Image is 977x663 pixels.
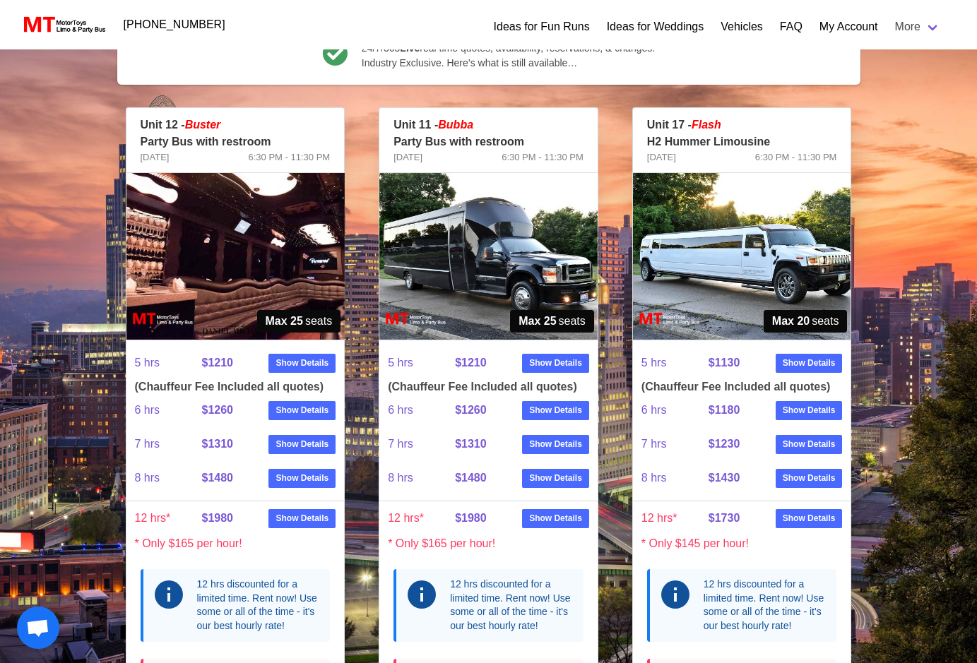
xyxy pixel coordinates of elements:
strong: Show Details [529,357,582,369]
span: 6 hrs [135,393,202,427]
span: 6:30 PM - 11:30 PM [755,150,837,165]
strong: $1260 [201,404,233,416]
img: 17%2001.jpg [633,173,851,340]
strong: $1180 [709,404,740,416]
strong: Show Details [529,438,582,450]
strong: Show Details [276,472,328,484]
strong: $1310 [455,438,487,450]
span: seats [764,310,848,333]
strong: Show Details [529,472,582,484]
span: 8 hrs [388,461,455,495]
strong: Show Details [783,512,836,525]
span: 7 hrs [388,427,455,461]
span: 6:30 PM - 11:30 PM [502,150,584,165]
span: 5 hrs [388,346,455,380]
strong: $1260 [455,404,487,416]
strong: $1480 [201,472,233,484]
span: 12 hrs* [388,501,455,535]
span: [DATE] [393,150,422,165]
strong: Show Details [529,404,582,417]
strong: $1430 [709,472,740,484]
div: Open chat [17,607,59,649]
em: Flash [692,119,721,131]
strong: $1980 [201,512,233,524]
p: * Only $165 per hour! [126,535,345,552]
strong: Show Details [783,438,836,450]
span: Industry Exclusive. Here’s what is still available… [362,56,655,71]
p: Unit 17 - [647,117,837,133]
span: 8 hrs [641,461,709,495]
strong: $1980 [455,512,487,524]
p: H2 Hummer Limousine [647,133,837,150]
p: * Only $145 per hour! [633,535,851,552]
a: Vehicles [721,18,763,35]
div: 12 hrs discounted for a limited time. Rent now! Use some or all of the time - it's our best hourl... [450,578,575,633]
span: 7 hrs [135,427,202,461]
strong: Show Details [276,357,328,369]
span: seats [257,310,341,333]
strong: Max 25 [519,313,556,330]
span: 6 hrs [388,393,455,427]
strong: $1310 [201,438,233,450]
div: 12 hrs discounted for a limited time. Rent now! Use some or all of the time - it's our best hourl... [704,578,829,633]
strong: Show Details [529,512,582,525]
strong: Show Details [783,357,836,369]
span: 5 hrs [135,346,202,380]
a: Ideas for Weddings [607,18,704,35]
h4: (Chauffeur Fee Included all quotes) [641,380,843,393]
strong: $1480 [455,472,487,484]
span: seats [510,310,594,333]
h4: (Chauffeur Fee Included all quotes) [388,380,589,393]
strong: $1130 [709,357,740,369]
strong: $1210 [455,357,487,369]
img: MotorToys Logo [20,15,107,35]
p: Party Bus with restroom [141,133,331,150]
div: 12 hrs discounted for a limited time. Rent now! Use some or all of the time - it's our best hourl... [197,578,322,633]
img: 12%2002.jpg [126,173,345,340]
a: [PHONE_NUMBER] [115,11,234,39]
strong: $1210 [201,357,233,369]
p: Party Bus with restroom [393,133,584,150]
b: Live [400,42,420,54]
strong: $1230 [709,438,740,450]
strong: $1730 [709,512,740,524]
span: 12 hrs* [135,501,202,535]
span: 6 hrs [641,393,709,427]
span: [DATE] [647,150,676,165]
span: 5 hrs [641,346,709,380]
span: 7 hrs [641,427,709,461]
img: 11%2001.jpg [379,173,598,340]
p: Unit 12 - [141,117,331,133]
strong: Show Details [276,438,328,450]
span: [DATE] [141,150,170,165]
strong: Max 20 [772,313,810,330]
p: Unit 11 - [393,117,584,133]
a: My Account [819,18,878,35]
strong: Show Details [783,404,836,417]
span: 6:30 PM - 11:30 PM [249,150,331,165]
em: Bubba [438,119,473,131]
em: Buster [185,119,221,131]
strong: Show Details [276,404,328,417]
a: FAQ [780,18,803,35]
p: * Only $165 per hour! [379,535,598,552]
a: More [887,13,949,41]
span: 12 hrs* [641,501,709,535]
span: 8 hrs [135,461,202,495]
a: Ideas for Fun Runs [494,18,590,35]
strong: Max 25 [266,313,303,330]
h4: (Chauffeur Fee Included all quotes) [135,380,336,393]
strong: Show Details [276,512,328,525]
strong: Show Details [783,472,836,484]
